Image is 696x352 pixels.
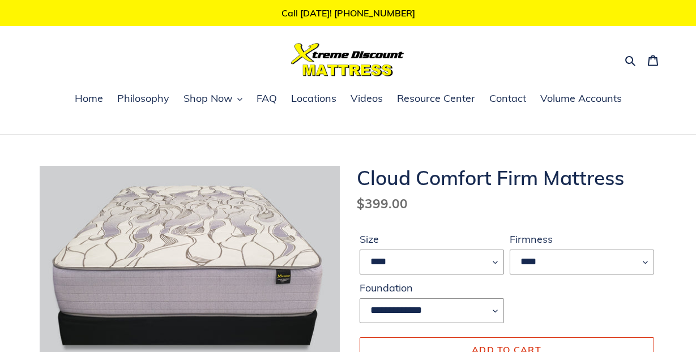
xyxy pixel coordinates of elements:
[357,195,408,212] span: $399.00
[391,91,481,108] a: Resource Center
[291,43,404,76] img: Xtreme Discount Mattress
[489,92,526,105] span: Contact
[251,91,283,108] a: FAQ
[397,92,475,105] span: Resource Center
[178,91,248,108] button: Shop Now
[351,92,383,105] span: Videos
[183,92,233,105] span: Shop Now
[345,91,388,108] a: Videos
[112,91,175,108] a: Philosophy
[360,280,504,295] label: Foundation
[285,91,342,108] a: Locations
[484,91,532,108] a: Contact
[510,231,654,247] label: Firmness
[75,92,103,105] span: Home
[291,92,336,105] span: Locations
[69,91,109,108] a: Home
[117,92,169,105] span: Philosophy
[535,91,627,108] a: Volume Accounts
[540,92,622,105] span: Volume Accounts
[257,92,277,105] span: FAQ
[357,166,657,190] h1: Cloud Comfort Firm Mattress
[360,231,504,247] label: Size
